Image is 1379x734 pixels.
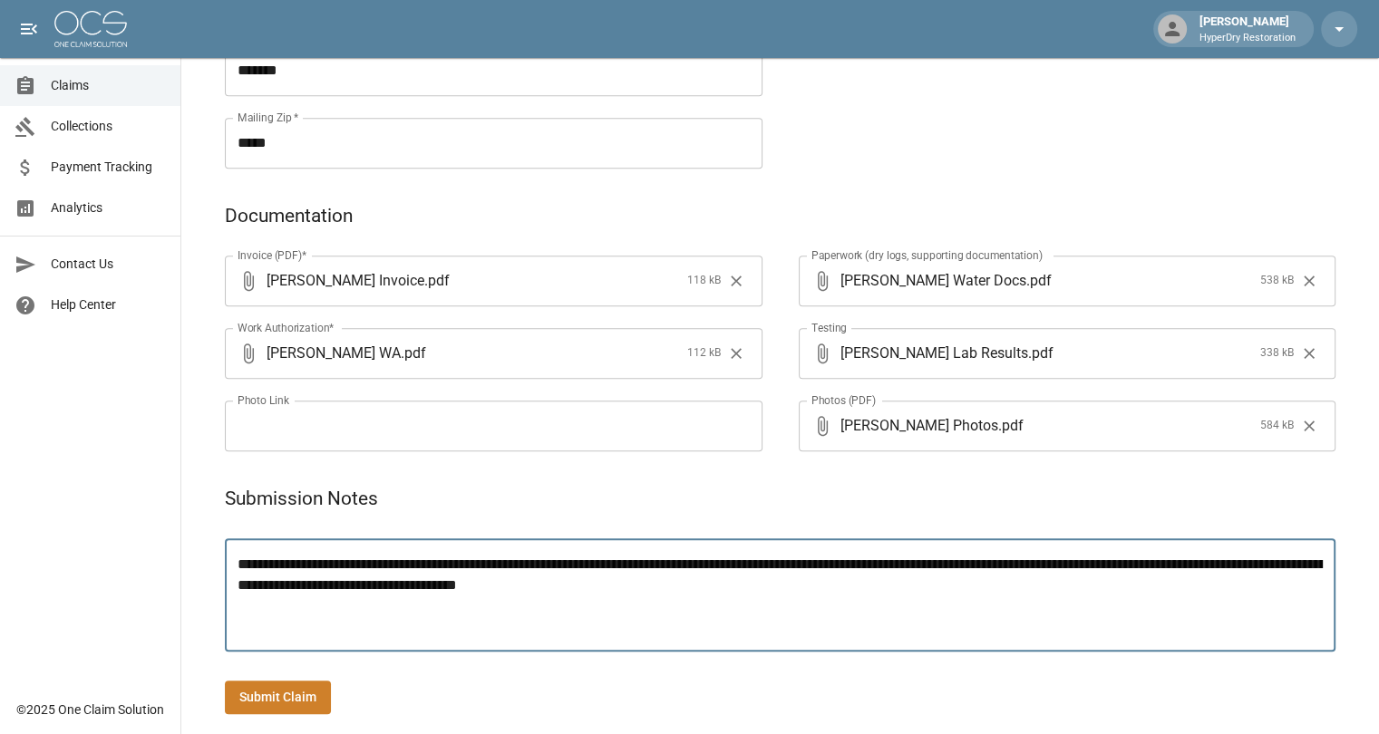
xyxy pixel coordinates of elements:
[687,272,721,290] span: 118 kB
[1028,343,1054,363] span: . pdf
[51,117,166,136] span: Collections
[225,681,331,714] button: Submit Claim
[1260,272,1294,290] span: 538 kB
[687,344,721,362] span: 112 kB
[16,700,164,719] div: © 2025 One Claim Solution
[998,415,1024,436] span: . pdf
[401,343,426,363] span: . pdf
[238,247,307,263] label: Invoice (PDF)*
[1260,417,1294,435] span: 584 kB
[1296,267,1323,295] button: Clear
[238,110,299,125] label: Mailing Zip
[1199,31,1296,46] p: HyperDry Restoration
[11,11,47,47] button: open drawer
[1296,340,1323,367] button: Clear
[424,270,450,291] span: . pdf
[267,270,424,291] span: [PERSON_NAME] Invoice
[51,295,166,314] span: Help Center
[1192,13,1303,45] div: [PERSON_NAME]
[811,392,876,408] label: Photos (PDF)
[723,340,750,367] button: Clear
[1260,344,1294,362] span: 338 kB
[267,343,401,363] span: [PERSON_NAME] WA
[54,11,127,47] img: ocs-logo-white-transparent.png
[51,158,166,177] span: Payment Tracking
[238,320,335,335] label: Work Authorization*
[1296,412,1323,439] button: Clear
[51,255,166,274] span: Contact Us
[1026,270,1052,291] span: . pdf
[840,415,998,436] span: [PERSON_NAME] Photos
[51,76,166,95] span: Claims
[811,247,1043,263] label: Paperwork (dry logs, supporting documentation)
[840,343,1028,363] span: [PERSON_NAME] Lab Results
[51,198,166,217] span: Analytics
[238,392,289,408] label: Photo Link
[840,270,1026,291] span: [PERSON_NAME] Water Docs
[723,267,750,295] button: Clear
[811,320,847,335] label: Testing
